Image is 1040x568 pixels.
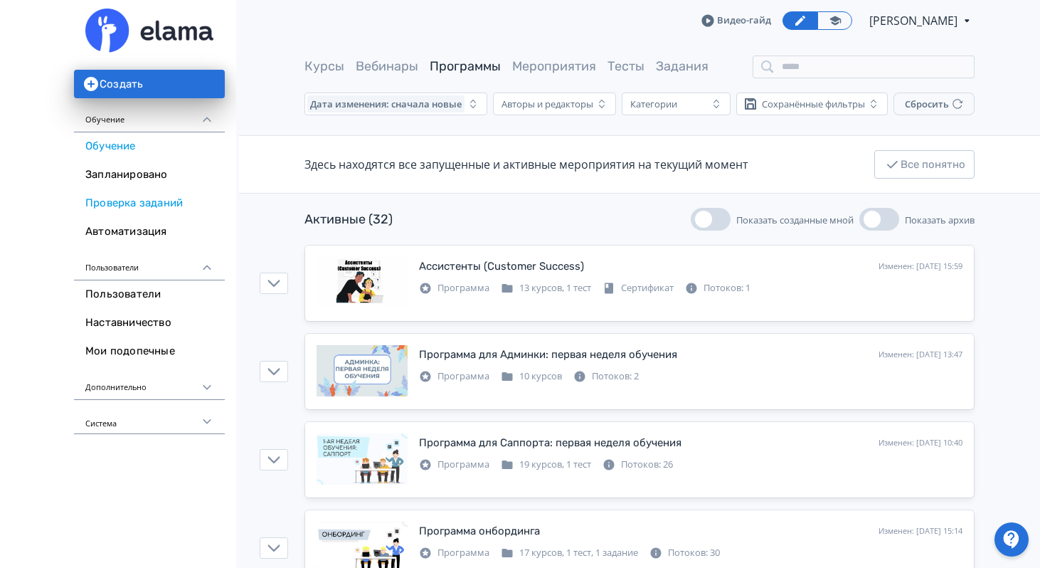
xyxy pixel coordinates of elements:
a: Мероприятия [512,58,596,74]
button: Авторы и редакторы [493,93,616,115]
div: Изменен: [DATE] 10:40 [879,437,962,449]
div: Пользователи [74,246,225,280]
a: Программы [430,58,501,74]
span: Показать созданные мной [736,214,854,226]
div: Программа онбординга [419,523,540,540]
div: Обучение [74,98,225,132]
div: 10 курсов [501,369,562,384]
span: Ирина Стец [869,12,960,29]
div: Сертификат [603,281,674,295]
a: Тесты [607,58,644,74]
div: Программа [419,281,489,295]
div: Сохранённые фильтры [762,98,865,110]
a: Пользователи [74,280,225,309]
div: Изменен: [DATE] 15:59 [879,261,962,273]
a: Переключиться в режим ученика [817,11,852,30]
a: Вебинары [356,58,418,74]
div: Программа для Админки: первая неделя обучения [419,347,677,363]
button: Сохранённые фильтры [736,93,888,115]
a: Запланировано [74,161,225,189]
button: Категории [622,93,731,115]
a: Видео-гайд [701,14,771,28]
button: Сбросить [893,93,975,115]
button: Дата изменения: сначала новые [304,93,487,115]
a: Автоматизация [74,218,225,246]
button: Создать [74,70,225,98]
div: Потоков: 26 [603,458,673,472]
div: Потоков: 30 [649,546,720,560]
div: 17 курсов, 1 тест, 1 задание [501,546,638,560]
div: Активные (32) [304,210,393,229]
a: Задания [656,58,709,74]
div: Программа для Саппорта: первая неделя обучения [419,435,681,451]
a: Обучение [74,132,225,161]
div: Дополнительно [74,366,225,400]
div: Категории [630,98,677,110]
div: 13 курсов, 1 тест [501,281,591,295]
span: Дата изменения: сначала новые [310,98,462,110]
div: Авторы и редакторы [502,98,593,110]
div: Программа [419,369,489,384]
div: Потоков: 1 [685,281,750,295]
a: Курсы [304,58,344,74]
span: Показать архив [905,214,975,226]
div: Программа [419,546,489,560]
div: Программа [419,458,489,472]
div: Изменен: [DATE] 15:14 [879,525,962,537]
div: Потоков: 2 [573,369,639,384]
a: Наставничество [74,309,225,337]
a: Проверка заданий [74,189,225,218]
button: Все понятно [874,150,975,179]
div: 19 курсов, 1 тест [501,458,591,472]
div: Изменен: [DATE] 13:47 [879,349,962,361]
img: https://files.teachbase.ru/system/account/49446/logo/medium-41563bfb68b138c87ea16aa7a8c83070.png [85,9,213,53]
div: Система [74,400,225,434]
div: Здесь находятся все запущенные и активные мероприятия на текущий момент [304,156,748,173]
div: Ассистенты (Customer Success) [419,258,584,275]
a: Мои подопечные [74,337,225,366]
